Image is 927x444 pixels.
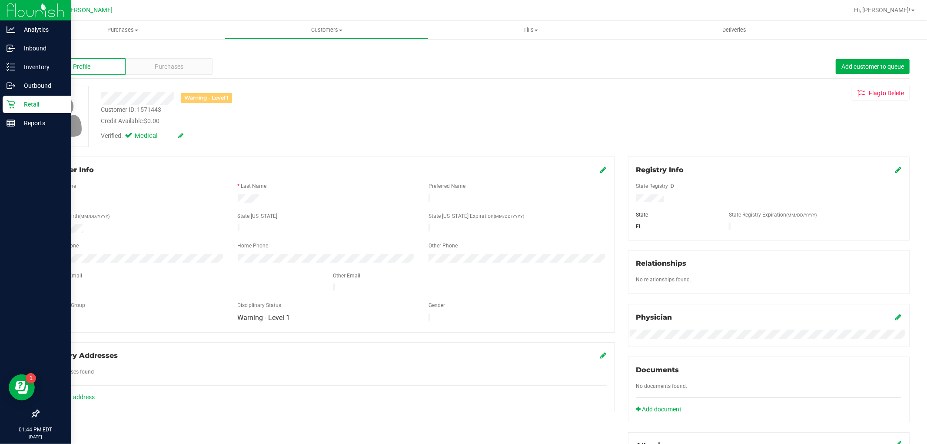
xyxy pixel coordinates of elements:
span: Purchases [155,62,183,71]
p: Inventory [15,62,67,72]
label: Gender [429,301,445,309]
span: Medical [135,131,169,141]
p: Reports [15,118,67,128]
a: Customers [225,21,429,39]
label: State Registry ID [636,182,674,190]
div: Warning - Level 1 [181,93,232,103]
label: Disciplinary Status [238,301,282,309]
iframe: Resource center unread badge [26,373,36,384]
p: Retail [15,99,67,110]
span: Warning - Level 1 [238,314,290,322]
label: Other Email [333,272,360,280]
a: Purchases [21,21,225,39]
span: (MM/DD/YYYY) [79,214,110,219]
p: 01:44 PM EDT [4,426,67,434]
a: Tills [429,21,632,39]
span: Tills [429,26,632,34]
label: Preferred Name [429,182,465,190]
span: Add customer to queue [841,63,904,70]
span: Purchases [21,26,225,34]
div: FL [630,223,722,230]
inline-svg: Analytics [7,25,15,34]
span: [PERSON_NAME] [65,7,113,14]
inline-svg: Inbound [7,44,15,53]
p: [DATE] [4,434,67,440]
span: Registry Info [636,166,684,174]
span: Physician [636,313,672,321]
inline-svg: Reports [7,119,15,127]
div: Customer ID: 1571443 [101,105,161,114]
span: Documents [636,366,679,374]
label: Home Phone [238,242,269,250]
span: Hi, [PERSON_NAME]! [854,7,910,13]
label: Date of Birth [50,212,110,220]
div: State [630,211,722,219]
label: State [US_STATE] Expiration [429,212,524,220]
button: Flagto Delete [852,86,910,100]
span: (MM/DD/YYYY) [494,214,524,219]
label: Other Phone [429,242,458,250]
span: Profile [73,62,90,71]
span: $0.00 [144,117,159,124]
a: Deliveries [632,21,836,39]
button: Add customer to queue [836,59,910,74]
label: State Registry Expiration [729,211,817,219]
span: Customers [225,26,428,34]
span: Delivery Addresses [47,351,118,360]
inline-svg: Inventory [7,63,15,71]
p: Inbound [15,43,67,53]
span: (MM/DD/YYYY) [786,213,817,217]
label: State [US_STATE] [238,212,278,220]
inline-svg: Retail [7,100,15,109]
div: Credit Available: [101,117,530,126]
iframe: Resource center [9,374,35,401]
span: Deliveries [711,26,758,34]
p: Analytics [15,24,67,35]
span: Relationships [636,259,687,267]
label: Last Name [241,182,267,190]
span: No documents found. [636,383,688,389]
div: Verified: [101,131,183,141]
p: Outbound [15,80,67,91]
inline-svg: Outbound [7,81,15,90]
label: No relationships found. [636,276,691,284]
a: Add document [636,405,686,414]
